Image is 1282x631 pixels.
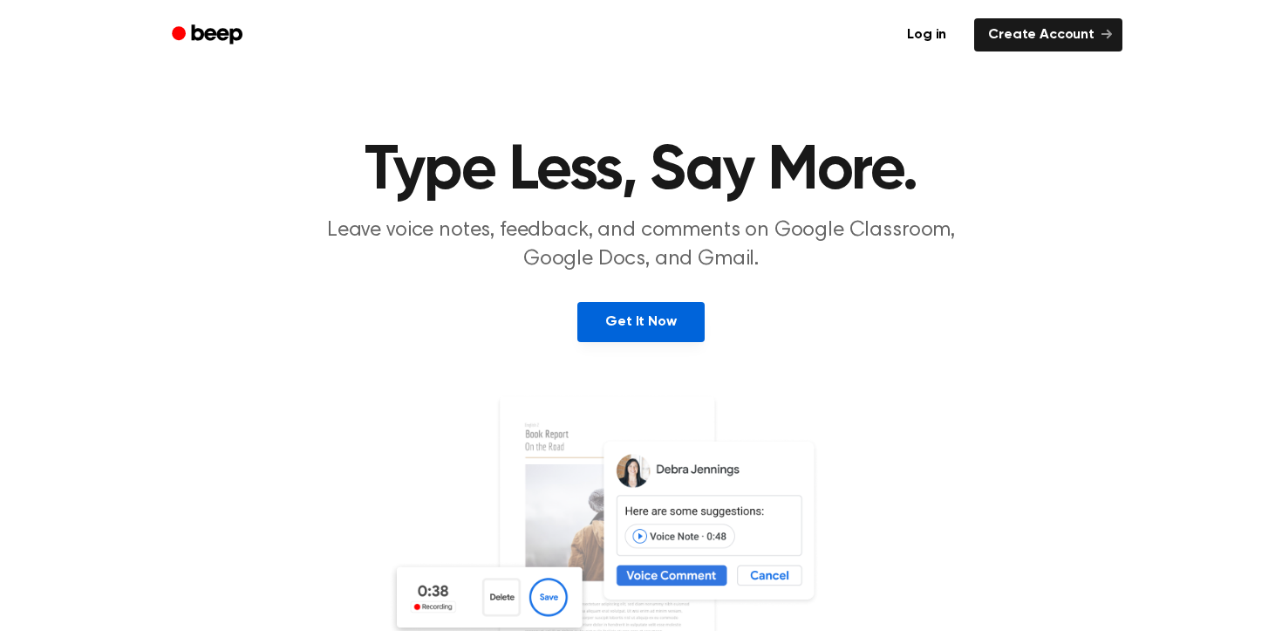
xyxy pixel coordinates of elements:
a: Get It Now [577,302,704,342]
a: Create Account [974,18,1122,51]
p: Leave voice notes, feedback, and comments on Google Classroom, Google Docs, and Gmail. [306,216,976,274]
h1: Type Less, Say More. [194,140,1088,202]
a: Beep [160,18,258,52]
a: Log in [890,15,964,55]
